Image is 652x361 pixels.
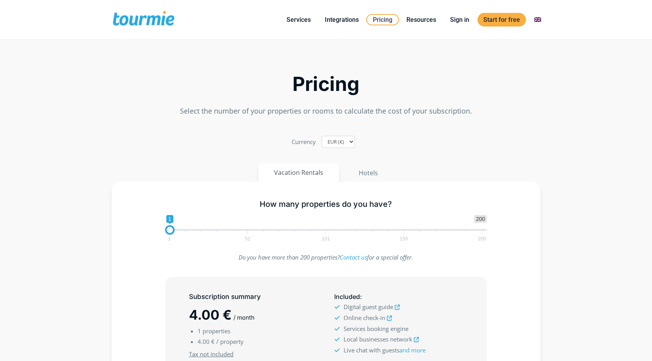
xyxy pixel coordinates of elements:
[198,338,215,345] span: 4.00 €
[401,15,442,25] a: Resources
[112,75,540,93] h2: Pricing
[343,164,394,182] button: Hotels
[344,335,412,343] span: Local businesses network
[233,314,255,321] span: / month
[477,13,526,27] a: Start for free
[319,15,365,25] a: Integrations
[189,307,232,323] span: 4.00 €
[189,292,318,302] h5: Subscription summary
[334,293,360,301] span: Included
[112,106,540,116] p: Select the number of your properties or rooms to calculate the cost of your subscription.
[344,314,385,322] span: Online check-in
[321,237,331,240] span: 101
[366,14,399,25] a: Pricing
[334,292,463,302] h5: :
[281,15,317,25] a: Services
[344,325,408,333] span: Services booking engine
[166,215,173,223] span: 1
[340,253,367,261] a: Contact us
[167,237,172,240] span: 1
[444,15,475,25] a: Sign in
[258,164,339,182] button: Vacation Rentals
[399,346,426,354] a: and more
[189,350,233,358] u: Tax not included
[198,327,201,335] span: 1
[244,237,251,240] span: 51
[165,199,487,209] h5: How many properties do you have?
[292,137,316,147] label: Currency
[477,237,488,240] span: 200
[344,346,426,354] span: Live chat with guests
[203,327,230,335] span: properties
[165,252,487,263] p: Do you have more than 200 properties? for a special offer.
[216,338,244,345] span: / property
[344,303,393,311] span: Digital guest guide
[474,215,487,223] span: 200
[399,237,410,240] span: 150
